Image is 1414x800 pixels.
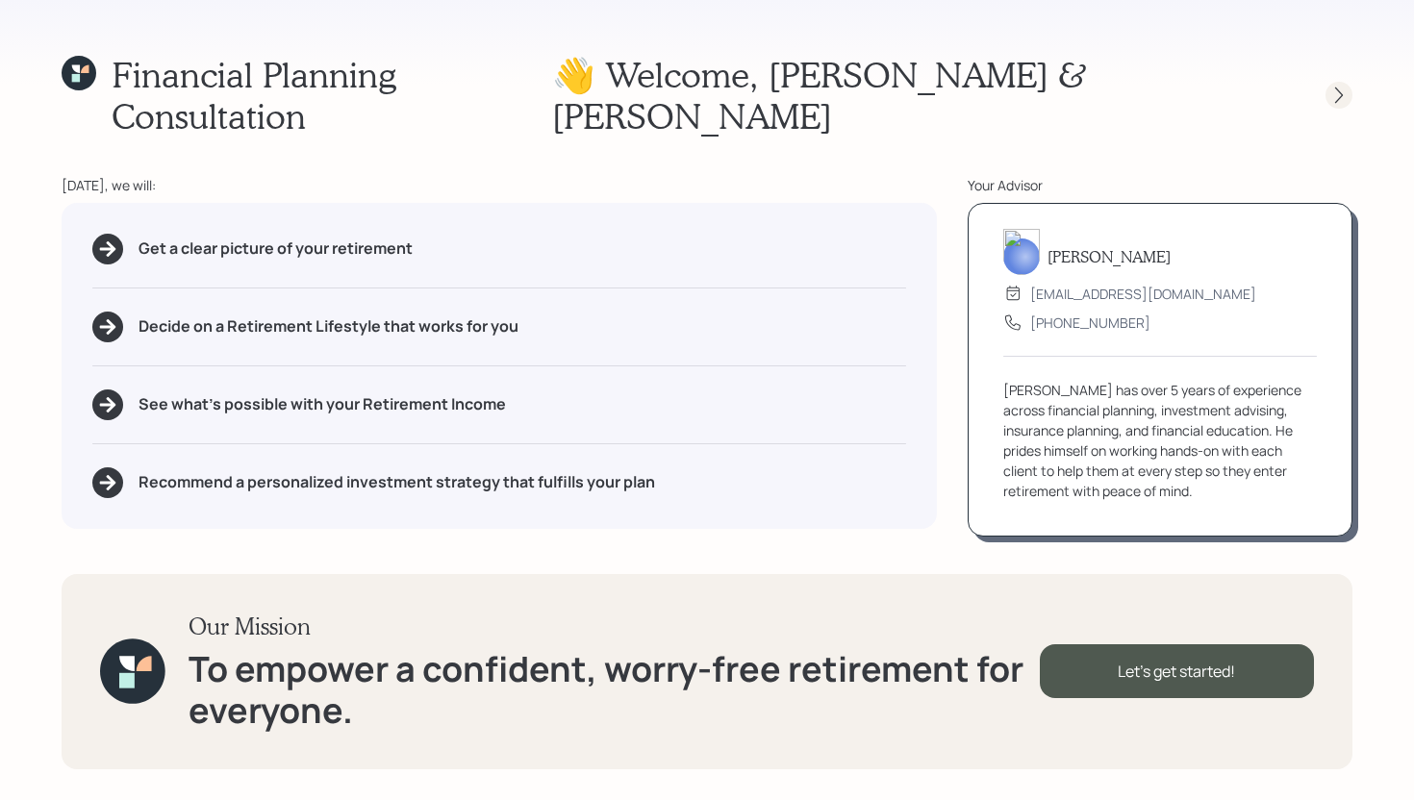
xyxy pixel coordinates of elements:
[1040,644,1314,698] div: Let's get started!
[62,175,937,195] div: [DATE], we will:
[1003,229,1040,275] img: michael-russo-headshot.png
[552,54,1291,137] h1: 👋 Welcome , [PERSON_NAME] & [PERSON_NAME]
[968,175,1352,195] div: Your Advisor
[189,648,1040,731] h1: To empower a confident, worry-free retirement for everyone.
[139,317,518,336] h5: Decide on a Retirement Lifestyle that works for you
[112,54,552,137] h1: Financial Planning Consultation
[189,612,1040,640] h3: Our Mission
[139,473,655,491] h5: Recommend a personalized investment strategy that fulfills your plan
[139,239,413,258] h5: Get a clear picture of your retirement
[1048,247,1171,265] h5: [PERSON_NAME]
[1003,380,1317,501] div: [PERSON_NAME] has over 5 years of experience across financial planning, investment advising, insu...
[139,395,506,413] h5: See what's possible with your Retirement Income
[1030,284,1256,304] div: [EMAIL_ADDRESS][DOMAIN_NAME]
[1030,312,1150,333] div: [PHONE_NUMBER]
